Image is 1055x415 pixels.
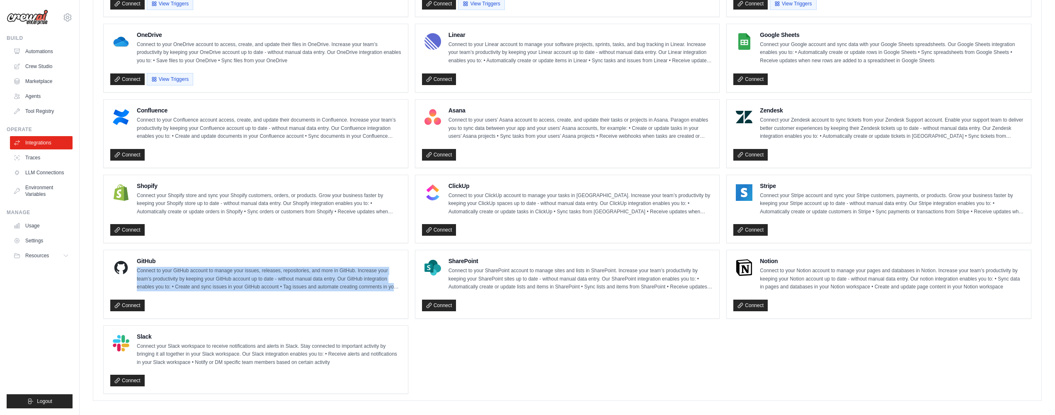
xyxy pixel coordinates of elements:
a: LLM Connections [10,166,73,179]
p: Connect your Google account and sync data with your Google Sheets spreadsheets. Our Google Sheets... [760,41,1024,65]
img: Notion Logo [736,259,752,276]
h4: OneDrive [137,31,401,39]
a: Agents [10,90,73,103]
p: Connect to your Linear account to manage your software projects, sprints, tasks, and bug tracking... [449,41,713,65]
img: GitHub Logo [113,259,129,276]
p: Connect your Shopify store and sync your Shopify customers, orders, or products. Grow your busine... [137,192,401,216]
img: Stripe Logo [736,184,752,201]
img: Slack Logo [113,335,129,352]
img: ClickUp Logo [424,184,441,201]
a: Connect [110,73,145,85]
h4: Confluence [137,106,401,115]
div: Build [7,35,73,41]
a: Settings [10,234,73,247]
p: Connect to your SharePoint account to manage sites and lists in SharePoint. Increase your team’s ... [449,267,713,291]
a: Marketplace [10,75,73,88]
img: Google Sheets Logo [736,33,752,50]
img: Asana Logo [424,109,441,125]
div: Manage [7,209,73,216]
a: Connect [110,224,145,236]
p: Connect to your Notion account to manage your pages and databases in Notion. Increase your team’s... [760,267,1024,291]
img: SharePoint Logo [424,259,441,276]
p: Connect your Stripe account and sync your Stripe customers, payments, or products. Grow your busi... [760,192,1024,216]
a: Usage [10,219,73,232]
a: Connect [422,73,456,85]
a: Traces [10,151,73,164]
a: Connect [733,73,768,85]
p: Connect to your users’ Asana account to access, create, and update their tasks or projects in Asa... [449,116,713,141]
span: Logout [37,398,52,405]
button: Logout [7,394,73,408]
a: Connect [733,300,768,311]
img: Linear Logo [424,33,441,50]
p: Connect to your OneDrive account to access, create, and update their files in OneDrive. Increase ... [137,41,401,65]
a: Connect [422,224,456,236]
a: Crew Studio [10,60,73,73]
h4: Zendesk [760,106,1024,115]
p: Connect to your ClickUp account to manage your tasks in [GEOGRAPHIC_DATA]. Increase your team’s p... [449,192,713,216]
a: Connect [422,300,456,311]
p: Connect to your Confluence account access, create, and update their documents in Confluence. Incr... [137,116,401,141]
h4: Slack [137,332,401,341]
p: Connect your Slack workspace to receive notifications and alerts in Slack. Stay connected to impo... [137,342,401,367]
a: Connect [110,300,145,311]
button: Resources [10,249,73,262]
a: Connect [733,149,768,161]
h4: GitHub [137,257,401,265]
h4: Shopify [137,182,401,190]
h4: Linear [449,31,713,39]
button: View Triggers [147,73,193,85]
p: Connect your Zendesk account to sync tickets from your Zendesk Support account. Enable your suppo... [760,116,1024,141]
a: Environment Variables [10,181,73,201]
a: Automations [10,45,73,58]
h4: Asana [449,106,713,115]
span: Resources [25,252,49,259]
a: Integrations [10,136,73,149]
img: OneDrive Logo [113,33,129,50]
h4: ClickUp [449,182,713,190]
a: Tool Registry [10,105,73,118]
a: Connect [110,375,145,386]
h4: Google Sheets [760,31,1024,39]
img: Shopify Logo [113,184,129,201]
h4: SharePoint [449,257,713,265]
h4: Notion [760,257,1024,265]
a: Connect [422,149,456,161]
img: Logo [7,10,48,25]
div: Operate [7,126,73,133]
a: Connect [110,149,145,161]
a: Connect [733,224,768,236]
h4: Stripe [760,182,1024,190]
img: Confluence Logo [113,109,129,125]
img: Zendesk Logo [736,109,752,125]
p: Connect to your GitHub account to manage your issues, releases, repositories, and more in GitHub.... [137,267,401,291]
